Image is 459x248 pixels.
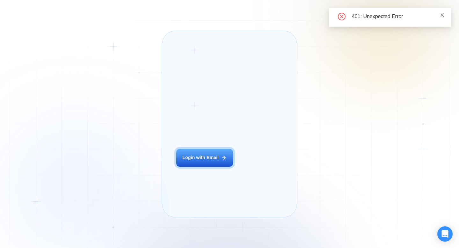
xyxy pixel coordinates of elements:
button: Login with Email [176,149,233,167]
div: 401: Unexpected Error [352,13,444,20]
div: Open Intercom Messenger [437,226,453,242]
span: close-circle [338,13,346,20]
span: close [440,13,444,17]
div: Login with Email [182,155,219,161]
